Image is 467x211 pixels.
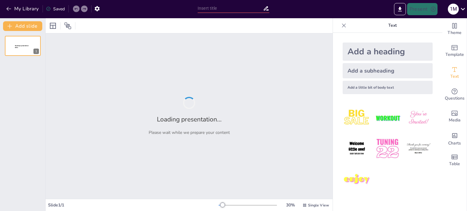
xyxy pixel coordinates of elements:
[373,134,402,163] img: 5.jpeg
[442,62,467,84] div: Add text boxes
[450,73,459,80] span: Text
[46,6,65,12] div: Saved
[442,106,467,128] div: Add images, graphics, shapes or video
[373,104,402,132] img: 2.jpeg
[394,3,406,15] button: Export to PowerPoint
[48,21,58,31] div: Layout
[64,22,71,29] span: Position
[343,134,371,163] img: 4.jpeg
[33,49,39,54] div: 1
[404,104,433,132] img: 3.jpeg
[5,4,41,14] button: My Library
[308,203,329,208] span: Single View
[343,43,433,61] div: Add a heading
[449,117,461,124] span: Media
[448,140,461,147] span: Charts
[404,134,433,163] img: 6.jpeg
[149,130,230,135] p: Please wait while we prepare your content
[448,4,459,15] div: 1 M
[198,4,263,13] input: Insert title
[442,149,467,171] div: Add a table
[407,3,438,15] button: Present
[15,45,29,48] span: Sendsteps presentation editor
[448,29,462,36] span: Theme
[442,84,467,106] div: Get real-time input from your audience
[157,115,222,124] h2: Loading presentation...
[449,161,460,167] span: Table
[343,63,433,78] div: Add a subheading
[48,202,219,208] div: Slide 1 / 1
[5,36,41,56] div: 1
[445,51,464,58] span: Template
[3,21,42,31] button: Add slide
[445,95,465,102] span: Questions
[349,18,436,33] p: Text
[442,128,467,149] div: Add charts and graphs
[442,40,467,62] div: Add ready made slides
[343,81,433,94] div: Add a little bit of body text
[283,202,298,208] div: 30 %
[448,3,459,15] button: 1 M
[442,18,467,40] div: Change the overall theme
[343,104,371,132] img: 1.jpeg
[343,165,371,194] img: 7.jpeg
